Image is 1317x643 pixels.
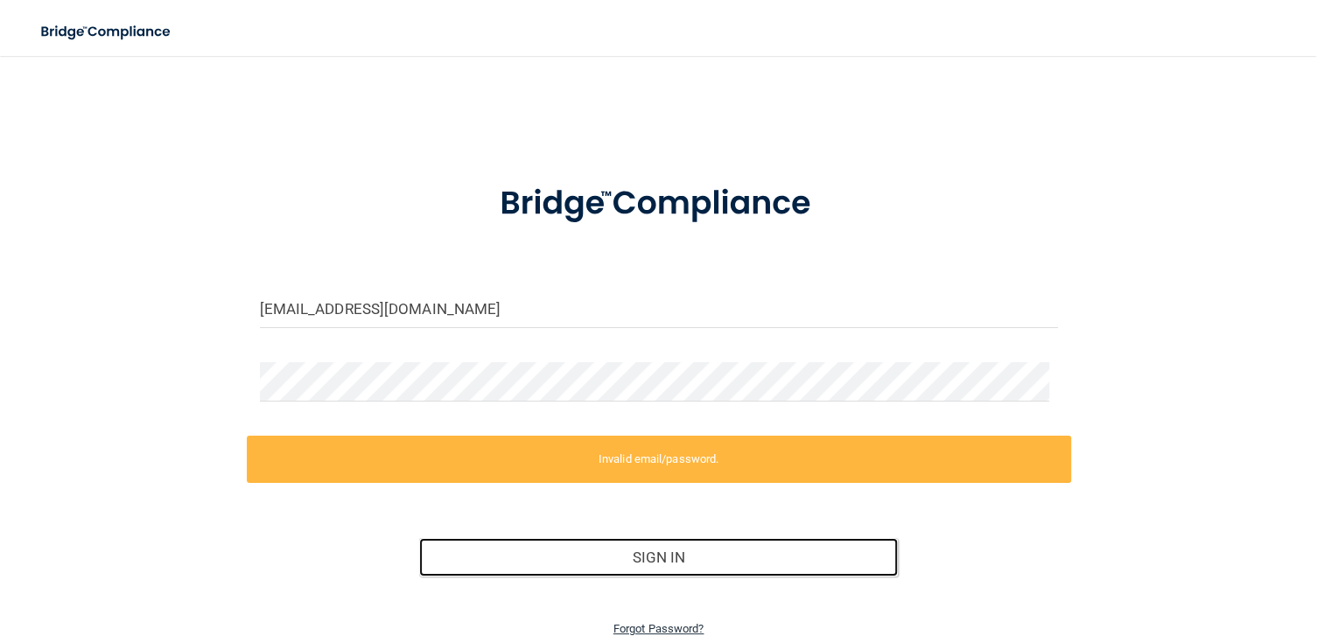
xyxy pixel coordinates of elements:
[247,436,1071,483] label: Invalid email/password.
[26,14,187,50] img: bridge_compliance_login_screen.278c3ca4.svg
[260,289,1058,328] input: Email
[419,538,898,577] button: Sign In
[466,161,851,247] img: bridge_compliance_login_screen.278c3ca4.svg
[1015,524,1296,593] iframe: Drift Widget Chat Controller
[613,622,704,635] a: Forgot Password?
